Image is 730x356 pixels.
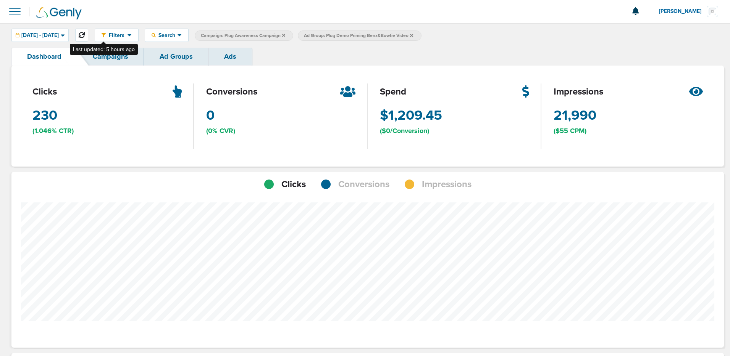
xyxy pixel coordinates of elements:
span: ($55 CPM) [554,126,586,136]
span: Impressions [422,178,472,191]
img: Genly [36,7,82,19]
span: Search [156,32,178,38]
span: Clicks [281,178,306,191]
a: Ad Groups [144,48,208,66]
span: (1.046% CTR) [32,126,74,136]
span: 0 [206,106,215,125]
span: clicks [32,85,57,98]
span: (0% CVR) [206,126,235,136]
span: spend [380,85,406,98]
span: impressions [554,85,603,98]
span: Filters [106,32,128,38]
span: Campaign: Plug Awareness Campaign [201,32,285,39]
span: 21,990 [554,106,596,125]
a: Dashboard [11,48,77,66]
span: conversions [206,85,257,98]
div: Last updated: 5 hours ago [70,44,138,55]
a: Ads [208,48,252,66]
span: Conversions [338,178,389,191]
span: [DATE] - [DATE] [21,33,59,38]
span: Ad Group: Plug Demo Priming Benz&Bowtie Video [304,32,413,39]
span: [PERSON_NAME] [659,9,707,14]
span: 230 [32,106,57,125]
span: $1,209.45 [380,106,442,125]
span: ($0/Conversion) [380,126,429,136]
